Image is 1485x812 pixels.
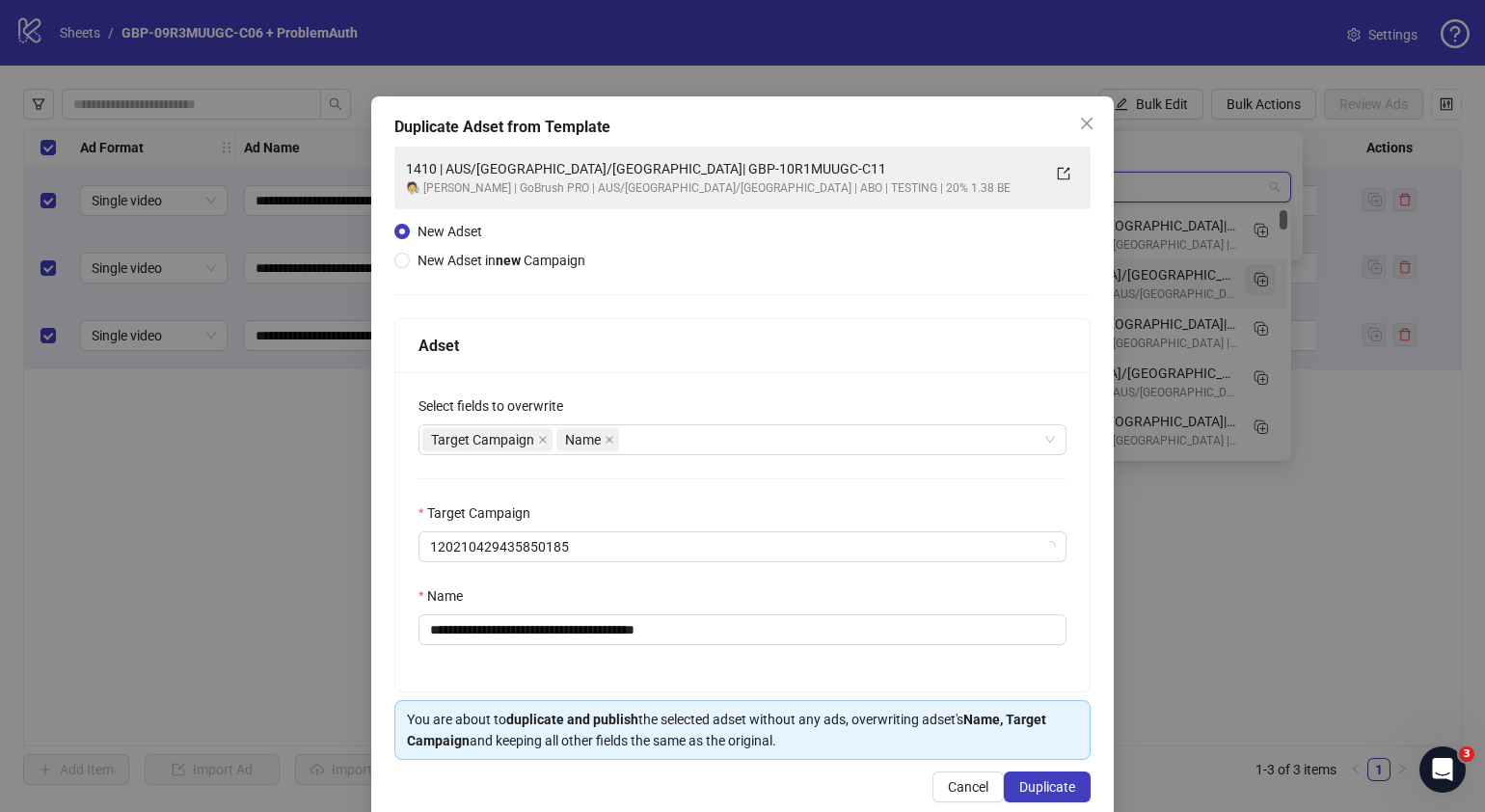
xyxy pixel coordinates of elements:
[506,712,638,727] strong: duplicate and publish
[496,253,521,268] strong: new
[948,779,988,795] span: Cancel
[418,253,585,268] span: New Adset in Campaign
[605,435,614,445] span: close
[431,429,534,450] span: Target Campaign
[430,532,1055,561] span: 120210429435850185
[418,395,576,417] label: Select fields to overwrite
[418,334,1066,358] div: Adset
[406,179,1040,198] div: 🧑‍🔬 [PERSON_NAME] | GoBrush PRO | AUS/[GEOGRAPHIC_DATA]/[GEOGRAPHIC_DATA] | ABO | TESTING | 20% 1...
[538,435,548,445] span: close
[932,771,1004,802] button: Cancel
[407,709,1078,751] div: You are about to the selected adset without any ads, overwriting adset's and keeping all other fi...
[1071,108,1102,139] button: Close
[407,712,1046,748] strong: Name, Target Campaign
[556,428,619,451] span: Name
[394,116,1091,139] div: Duplicate Adset from Template
[1419,746,1466,793] iframe: Intercom live chat
[1057,167,1070,180] span: export
[418,585,475,607] label: Name
[406,158,1040,179] div: 1410 | AUS/[GEOGRAPHIC_DATA]/[GEOGRAPHIC_DATA]| GBP-10R1MUUGC-C11
[1459,746,1474,762] span: 3
[418,614,1066,645] input: Name
[565,429,601,450] span: Name
[422,428,553,451] span: Target Campaign
[418,224,482,239] span: New Adset
[1004,771,1091,802] button: Duplicate
[1019,779,1075,795] span: Duplicate
[418,502,543,524] label: Target Campaign
[1079,116,1094,131] span: close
